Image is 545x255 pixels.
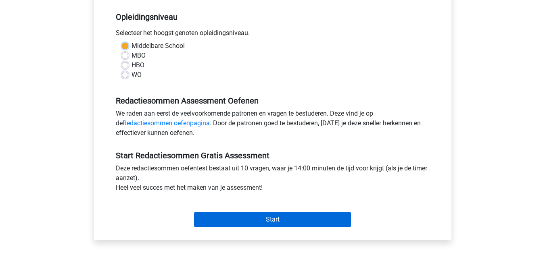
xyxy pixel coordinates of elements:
[132,41,185,51] label: Middelbare School
[110,164,436,196] div: Deze redactiesommen oefentest bestaat uit 10 vragen, waar je 14:00 minuten de tijd voor krijgt (a...
[110,109,436,141] div: We raden aan eerst de veelvoorkomende patronen en vragen te bestuderen. Deze vind je op de . Door...
[194,212,351,227] input: Start
[116,151,430,160] h5: Start Redactiesommen Gratis Assessment
[116,96,430,106] h5: Redactiesommen Assessment Oefenen
[132,51,146,60] label: MBO
[110,28,436,41] div: Selecteer het hoogst genoten opleidingsniveau.
[116,9,430,25] h5: Opleidingsniveau
[132,60,144,70] label: HBO
[123,119,210,127] a: Redactiesommen oefenpagina
[132,70,142,80] label: WO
